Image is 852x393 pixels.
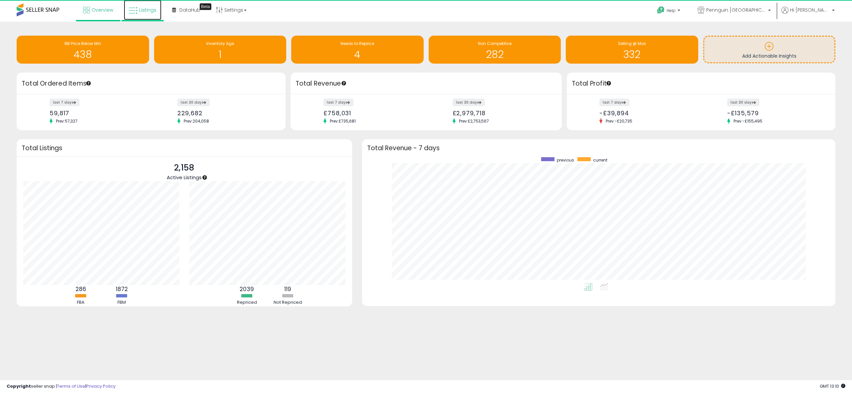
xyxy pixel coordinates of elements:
[53,118,81,124] span: Prev: 57,327
[61,299,101,306] div: FBA
[781,7,835,22] a: Hi [PERSON_NAME]
[727,99,759,106] label: last 30 days
[323,110,421,117] div: £758,031
[76,285,86,293] b: 286
[367,146,831,151] h3: Total Revenue - 7 days
[86,80,92,86] div: Tooltip anchor
[139,7,156,13] span: Listings
[157,49,283,60] h1: 1
[566,36,698,64] a: Selling @ Max 332
[453,110,550,117] div: £2,979,718
[569,49,695,60] h1: 332
[240,285,254,293] b: 2039
[50,110,146,117] div: 59,817
[606,80,612,86] div: Tooltip anchor
[268,299,308,306] div: Not Repriced
[116,285,128,293] b: 1872
[340,41,374,46] span: Needs to Reprice
[453,99,485,106] label: last 30 days
[341,80,347,86] div: Tooltip anchor
[284,285,291,293] b: 119
[65,41,101,46] span: BB Price Below Min
[179,7,200,13] span: DataHub
[602,118,636,124] span: Prev: -£20,735
[102,299,142,306] div: FBM
[200,3,211,10] div: Tooltip anchor
[154,36,287,64] a: Inventory Age 1
[17,36,149,64] a: BB Price Below Min 438
[296,79,557,88] h3: Total Revenue
[22,146,347,151] h3: Total Listings
[22,79,281,88] h3: Total Ordered Items
[704,37,835,62] a: Add Actionable Insights
[456,118,492,124] span: Prev: £2,753,567
[557,157,574,163] span: previous
[167,174,202,181] span: Active Listings
[432,49,558,60] h1: 282
[478,41,512,46] span: Non Competitive
[20,49,146,60] h1: 438
[572,79,831,88] h3: Total Profit
[618,41,646,46] span: Selling @ Max
[730,118,766,124] span: Prev: -£155,495
[326,118,359,124] span: Prev: £735,681
[593,157,607,163] span: current
[206,41,234,46] span: Inventory Age
[652,1,687,22] a: Help
[295,49,420,60] h1: 4
[429,36,561,64] a: Non Competitive 282
[291,36,424,64] a: Needs to Reprice 4
[599,110,696,117] div: -£39,894
[180,118,212,124] span: Prev: 204,058
[92,7,113,13] span: Overview
[177,110,274,117] div: 229,682
[177,99,210,106] label: last 30 days
[202,175,208,181] div: Tooltip anchor
[50,99,80,106] label: last 7 days
[742,53,796,59] span: Add Actionable Insights
[599,99,629,106] label: last 7 days
[167,162,202,174] p: 2,158
[323,99,353,106] label: last 7 days
[657,6,665,14] i: Get Help
[667,8,676,13] span: Help
[727,110,824,117] div: -£135,579
[790,7,830,13] span: Hi [PERSON_NAME]
[706,7,766,13] span: Pennguin [GEOGRAPHIC_DATA]
[227,299,267,306] div: Repriced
